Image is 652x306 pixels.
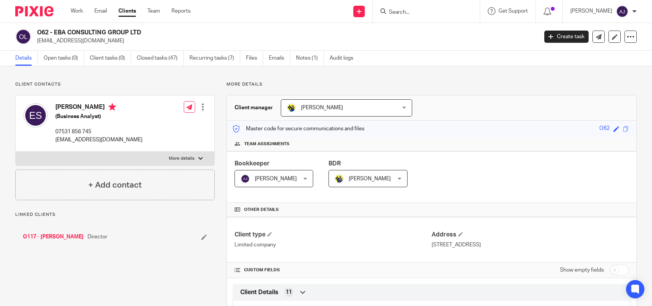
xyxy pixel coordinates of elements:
[560,266,604,274] label: Show empty fields
[287,103,296,112] img: Bobo-Starbridge%201.jpg
[15,29,31,45] img: svg%3E
[15,212,215,218] p: Linked clients
[55,113,142,120] h5: (Business Analyst)
[255,176,297,181] span: [PERSON_NAME]
[244,207,279,213] span: Other details
[118,7,136,15] a: Clients
[15,51,38,66] a: Details
[108,103,116,111] i: Primary
[55,103,142,113] h4: [PERSON_NAME]
[15,81,215,87] p: Client contacts
[23,233,84,241] a: O117 - [PERSON_NAME]
[544,31,589,43] a: Create task
[55,128,142,136] p: 07531 856 745
[189,51,240,66] a: Recurring tasks (7)
[147,7,160,15] a: Team
[94,7,107,15] a: Email
[55,136,142,144] p: [EMAIL_ADDRESS][DOMAIN_NAME]
[269,51,290,66] a: Emails
[71,7,83,15] a: Work
[235,241,432,249] p: Limited company
[599,125,610,133] div: O62
[388,9,457,16] input: Search
[330,51,359,66] a: Audit logs
[235,104,273,112] h3: Client manager
[241,174,250,183] img: svg%3E
[432,231,629,239] h4: Address
[235,231,432,239] h4: Client type
[335,174,344,183] img: Dennis-Starbridge.jpg
[23,103,48,128] img: svg%3E
[37,37,533,45] p: [EMAIL_ADDRESS][DOMAIN_NAME]
[498,8,528,14] span: Get Support
[171,7,191,15] a: Reports
[286,288,292,296] span: 11
[296,51,324,66] a: Notes (1)
[244,141,290,147] span: Team assignments
[235,267,432,273] h4: CUSTOM FIELDS
[235,160,270,167] span: Bookkeeper
[240,288,278,296] span: Client Details
[616,5,628,18] img: svg%3E
[15,6,53,16] img: Pixie
[137,51,184,66] a: Closed tasks (47)
[328,160,341,167] span: BDR
[169,155,194,162] p: More details
[301,105,343,110] span: [PERSON_NAME]
[90,51,131,66] a: Client tasks (0)
[349,176,391,181] span: [PERSON_NAME]
[88,179,142,191] h4: + Add contact
[432,241,629,249] p: [STREET_ADDRESS]
[44,51,84,66] a: Open tasks (0)
[570,7,612,15] p: [PERSON_NAME]
[246,51,263,66] a: Files
[227,81,637,87] p: More details
[87,233,107,241] span: Director
[233,125,364,133] p: Master code for secure communications and files
[37,29,434,37] h2: O62 - EBA CONSULTING GROUP LTD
